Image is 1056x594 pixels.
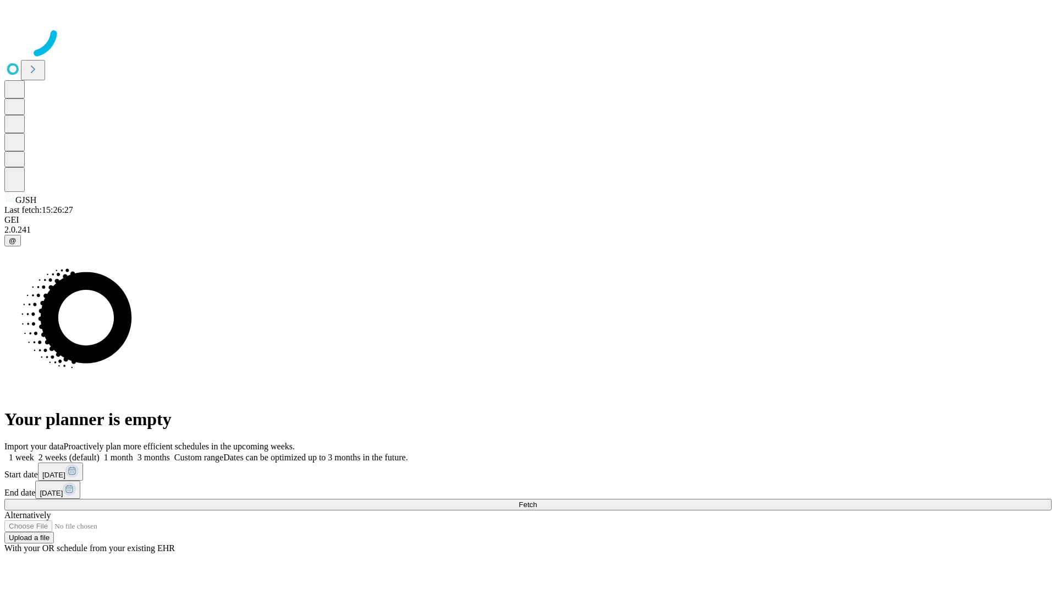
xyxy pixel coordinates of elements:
[4,499,1052,510] button: Fetch
[40,489,63,497] span: [DATE]
[223,453,408,462] span: Dates can be optimized up to 3 months in the future.
[4,481,1052,499] div: End date
[4,235,21,246] button: @
[4,532,54,543] button: Upload a file
[4,205,73,215] span: Last fetch: 15:26:27
[9,453,34,462] span: 1 week
[15,195,36,205] span: GJSH
[38,463,83,481] button: [DATE]
[4,463,1052,481] div: Start date
[4,409,1052,430] h1: Your planner is empty
[64,442,295,451] span: Proactively plan more efficient schedules in the upcoming weeks.
[137,453,170,462] span: 3 months
[4,442,64,451] span: Import your data
[174,453,223,462] span: Custom range
[4,215,1052,225] div: GEI
[9,237,16,245] span: @
[519,501,537,509] span: Fetch
[35,481,80,499] button: [DATE]
[4,543,175,553] span: With your OR schedule from your existing EHR
[104,453,133,462] span: 1 month
[42,471,65,479] span: [DATE]
[4,225,1052,235] div: 2.0.241
[4,510,51,520] span: Alternatively
[38,453,100,462] span: 2 weeks (default)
